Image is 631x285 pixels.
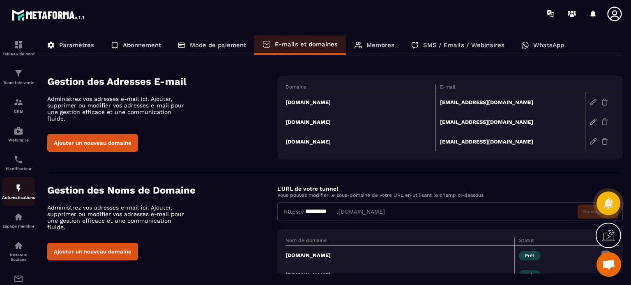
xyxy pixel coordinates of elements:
[435,132,585,151] td: [EMAIL_ADDRESS][DOMAIN_NAME]
[423,41,504,49] p: SMS / Emails / Webinaires
[14,274,23,284] img: email
[519,270,541,280] span: Prêt
[2,138,35,142] p: Webinaire
[590,138,597,145] img: edit-gr.78e3acdd.svg
[519,251,541,260] span: Prêt
[2,177,35,206] a: automationsautomationsAutomatisations
[14,183,23,193] img: automations
[275,41,338,48] p: E-mails et domaines
[47,76,277,87] h4: Gestion des Adresses E-mail
[601,98,608,106] img: trash-gr.2c9399ab.svg
[590,118,597,125] img: edit-gr.78e3acdd.svg
[14,68,23,78] img: formation
[2,120,35,148] a: automationsautomationsWebinaire
[2,109,35,114] p: CRM
[2,253,35,262] p: Réseaux Sociaux
[14,40,23,50] img: formation
[2,195,35,200] p: Automatisations
[47,204,191,230] p: Administrez vos adresses e-mail ici. Ajouter, supprimer ou modifier vos adresses e-mail pour une ...
[286,246,514,265] td: [DOMAIN_NAME]
[47,96,191,122] p: Administrez vos adresses e-mail ici. Ajouter, supprimer ou modifier vos adresses e-mail pour une ...
[286,92,435,112] td: [DOMAIN_NAME]
[2,91,35,120] a: formationformationCRM
[2,80,35,85] p: Tunnel de vente
[286,265,514,284] td: [DOMAIN_NAME]
[2,166,35,171] p: Planificateur
[2,148,35,177] a: schedulerschedulerPlanificateur
[514,237,596,246] th: Statut
[12,7,85,22] img: logo
[47,185,277,196] h4: Gestion des Noms de Domaine
[47,134,138,152] button: Ajouter un nouveau domaine
[590,98,597,106] img: edit-gr.78e3acdd.svg
[601,118,608,125] img: trash-gr.2c9399ab.svg
[533,41,564,49] p: WhatsApp
[601,250,610,260] img: more
[2,52,35,56] p: Tableau de bord
[14,97,23,107] img: formation
[14,212,23,222] img: automations
[2,235,35,268] a: social-networksocial-networkRéseaux Sociaux
[277,192,623,198] p: Vous pouvez modifier le sous-domaine de votre URL en utilisant le champ ci-dessous
[277,185,338,192] label: L'URL de votre tunnel
[286,132,435,151] td: [DOMAIN_NAME]
[286,84,435,92] th: Domaine
[14,126,23,136] img: automations
[286,237,514,246] th: Nom de domaine
[601,138,608,145] img: trash-gr.2c9399ab.svg
[14,155,23,164] img: scheduler
[435,92,585,112] td: [EMAIL_ADDRESS][DOMAIN_NAME]
[47,243,138,260] button: Ajouter un nouveau domaine
[190,41,246,49] p: Mode de paiement
[59,41,94,49] p: Paramètres
[2,224,35,228] p: Espace membre
[14,241,23,251] img: social-network
[123,41,161,49] p: Abonnement
[2,206,35,235] a: automationsautomationsEspace membre
[435,84,585,92] th: E-mail
[2,62,35,91] a: formationformationTunnel de vente
[366,41,394,49] p: Membres
[2,34,35,62] a: formationformationTableau de bord
[435,112,585,132] td: [EMAIL_ADDRESS][DOMAIN_NAME]
[596,252,621,277] a: Ouvrir le chat
[286,112,435,132] td: [DOMAIN_NAME]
